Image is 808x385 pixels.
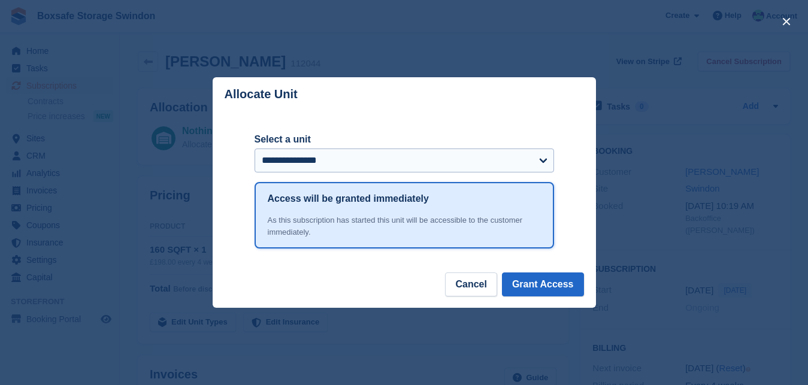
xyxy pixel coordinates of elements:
[445,272,497,296] button: Cancel
[268,214,541,238] div: As this subscription has started this unit will be accessible to the customer immediately.
[268,192,429,206] h1: Access will be granted immediately
[255,132,554,147] label: Select a unit
[777,12,796,31] button: close
[502,272,584,296] button: Grant Access
[225,87,298,101] p: Allocate Unit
